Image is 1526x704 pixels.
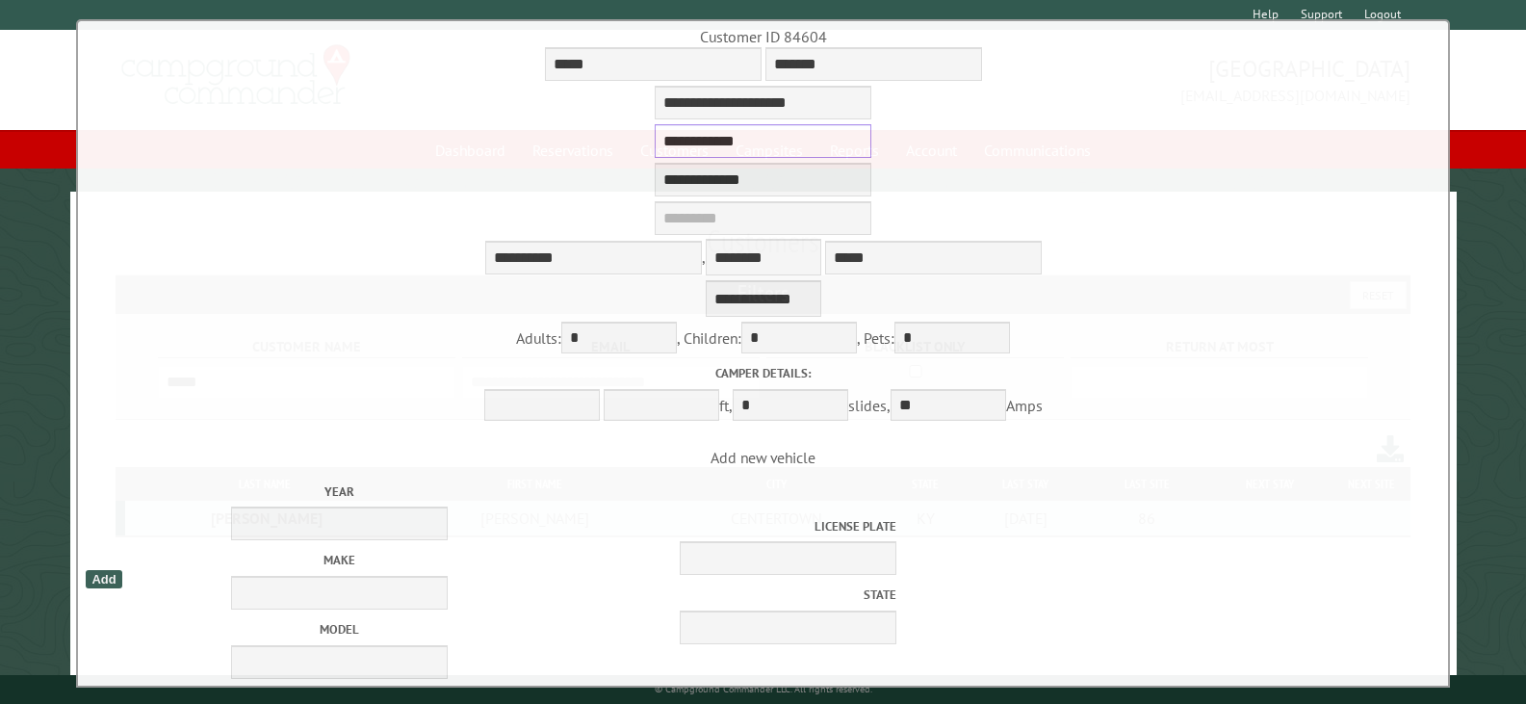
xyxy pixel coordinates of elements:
[156,551,523,569] label: Make
[530,517,896,535] label: License Plate
[655,683,872,695] small: © Campground Commander LLC. All rights reserved.
[530,586,896,604] label: State
[156,620,523,639] label: Model
[83,448,1443,691] span: Add new vehicle
[156,482,523,501] label: Year
[83,322,1443,358] div: Adults: , Children: , Pets:
[86,570,121,588] div: Add
[83,364,1443,382] label: Camper details:
[83,364,1443,425] div: ft, slides, Amps
[83,163,1443,322] div: ,
[83,26,1443,47] div: Customer ID 84604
